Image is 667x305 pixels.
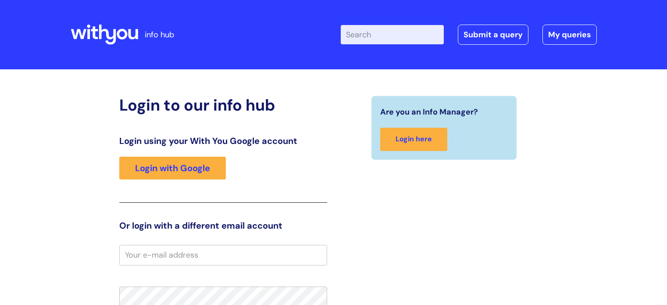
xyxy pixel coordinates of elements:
[119,136,327,146] h3: Login using your With You Google account
[119,220,327,231] h3: Or login with a different email account
[380,105,478,119] span: Are you an Info Manager?
[119,245,327,265] input: Your e-mail address
[341,25,444,44] input: Search
[145,28,174,42] p: info hub
[380,128,447,151] a: Login here
[458,25,528,45] a: Submit a query
[119,96,327,115] h2: Login to our info hub
[119,157,226,179] a: Login with Google
[542,25,597,45] a: My queries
